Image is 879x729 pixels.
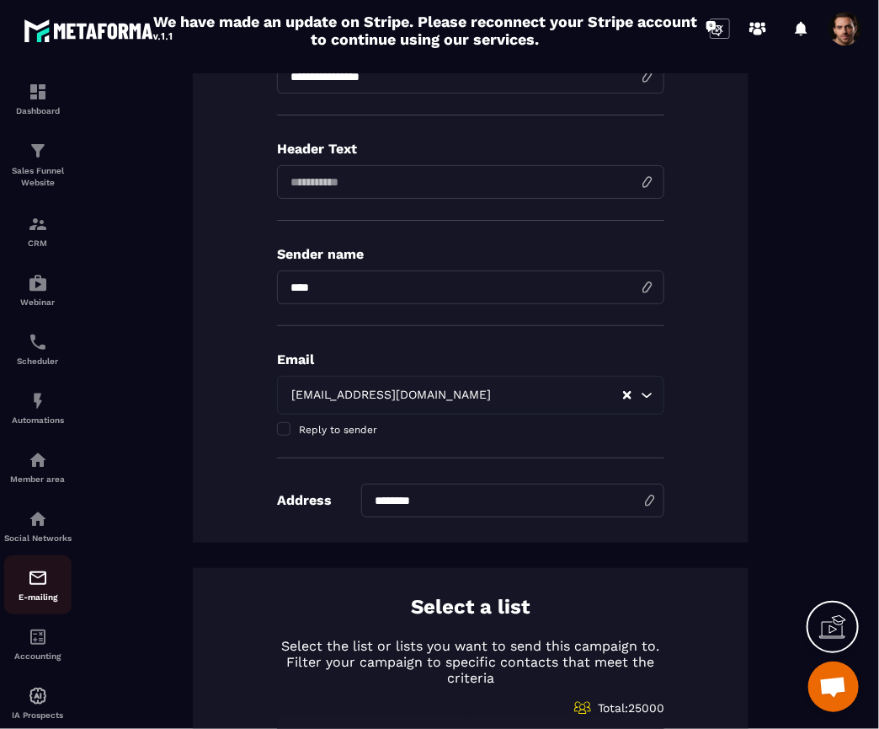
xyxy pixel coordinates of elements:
[149,13,701,48] h2: We have made an update on Stripe. Please reconnect your Stripe account to continue using our serv...
[28,686,48,706] img: automations
[28,391,48,411] img: automations
[28,82,48,102] img: formation
[277,376,664,415] div: Search for option
[4,555,72,614] a: emailemailE-mailing
[28,450,48,470] img: automations
[28,627,48,647] img: accountant
[28,509,48,529] img: social-network
[4,437,72,496] a: automationsautomationsMember area
[4,533,72,543] p: Social Networks
[277,654,664,686] p: Filter your campaign to specific contacts that meet the criteria
[4,356,72,366] p: Scheduler
[4,165,72,189] p: Sales Funnel Website
[4,201,72,260] a: formationformationCRM
[4,69,72,128] a: formationformationDashboard
[4,239,72,248] p: CRM
[277,638,664,654] p: Select the list or lists you want to send this campaign to.
[28,568,48,588] img: email
[28,214,48,234] img: formation
[277,246,664,262] p: Sender name
[4,614,72,673] a: accountantaccountantAccounting
[4,260,72,319] a: automationsautomationsWebinar
[277,141,664,157] p: Header Text
[4,106,72,115] p: Dashboard
[4,378,72,437] a: automationsautomationsAutomations
[24,15,175,46] img: logo
[4,128,72,201] a: formationformationSales Funnel Website
[4,496,72,555] a: social-networksocial-networkSocial Networks
[4,474,72,484] p: Member area
[808,662,859,712] div: Open chat
[28,332,48,352] img: scheduler
[495,386,621,405] input: Search for option
[277,492,332,508] p: Address
[277,351,664,367] p: Email
[4,415,72,425] p: Automations
[4,319,72,378] a: schedulerschedulerScheduler
[4,297,72,307] p: Webinar
[623,389,631,402] button: Clear Selected
[299,424,377,436] span: Reply to sender
[412,593,530,621] p: Select a list
[288,386,495,405] span: [EMAIL_ADDRESS][DOMAIN_NAME]
[28,273,48,293] img: automations
[4,592,72,602] p: E-mailing
[598,701,664,715] span: Total: 25000
[4,651,72,661] p: Accounting
[4,710,72,720] p: IA Prospects
[28,141,48,161] img: formation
